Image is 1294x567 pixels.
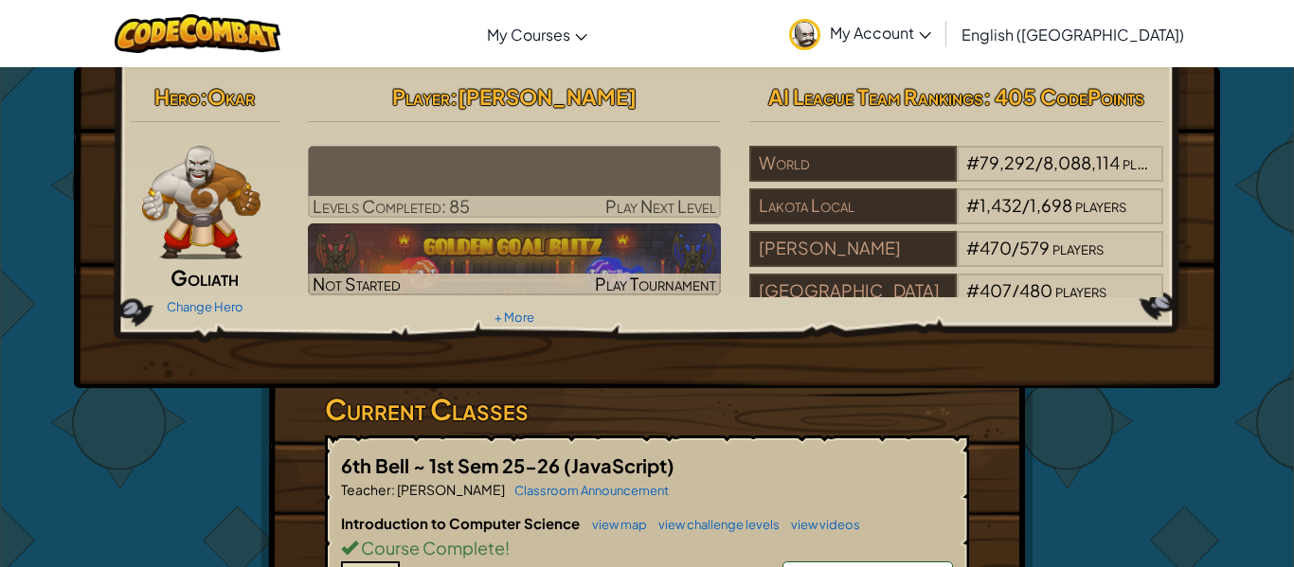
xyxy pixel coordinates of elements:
[450,83,458,110] span: :
[505,483,669,498] a: Classroom Announcement
[749,231,956,267] div: [PERSON_NAME]
[962,25,1184,44] span: English ([GEOGRAPHIC_DATA])
[313,195,470,217] span: Levels Completed: 85
[782,517,860,532] a: view videos
[605,195,716,217] span: Play Next Level
[1019,279,1052,301] span: 480
[313,273,401,294] span: Not Started
[830,23,931,43] span: My Account
[487,25,570,44] span: My Courses
[966,151,979,173] span: #
[505,537,510,558] span: !
[494,310,534,325] a: + More
[979,151,1035,173] span: 79,292
[749,146,956,182] div: World
[200,83,207,110] span: :
[595,273,716,294] span: Play Tournament
[395,481,505,498] span: [PERSON_NAME]
[358,537,505,558] span: Course Complete
[1075,194,1126,216] span: players
[952,9,1194,60] a: English ([GEOGRAPHIC_DATA])
[308,146,722,218] a: Play Next Level
[749,292,1163,313] a: [GEOGRAPHIC_DATA]#407/480players
[115,14,280,53] img: CodeCombat logo
[966,237,979,258] span: #
[1043,151,1120,173] span: 8,088,114
[966,194,979,216] span: #
[749,274,956,310] div: [GEOGRAPHIC_DATA]
[979,279,1012,301] span: 407
[780,4,941,63] a: My Account
[1055,279,1106,301] span: players
[1052,237,1104,258] span: players
[308,223,722,295] img: Golden Goal
[789,19,820,50] img: avatar
[477,9,597,60] a: My Courses
[391,481,395,498] span: :
[583,517,647,532] a: view map
[749,188,956,224] div: Lakota Local
[979,194,1022,216] span: 1,432
[768,83,983,110] span: AI League Team Rankings
[1012,279,1019,301] span: /
[171,264,239,291] span: Goliath
[341,481,391,498] span: Teacher
[341,453,564,477] span: 6th Bell ~ 1st Sem 25-26
[1030,194,1072,216] span: 1,698
[142,146,261,259] img: goliath-pose.png
[979,237,1012,258] span: 470
[749,206,1163,228] a: Lakota Local#1,432/1,698players
[341,514,583,532] span: Introduction to Computer Science
[1123,151,1174,173] span: players
[325,388,969,431] h3: Current Classes
[649,517,780,532] a: view challenge levels
[167,299,243,314] a: Change Hero
[966,279,979,301] span: #
[749,164,1163,186] a: World#79,292/8,088,114players
[749,249,1163,271] a: [PERSON_NAME]#470/579players
[1035,151,1043,173] span: /
[308,223,722,295] a: Not StartedPlay Tournament
[983,83,1144,110] span: : 405 CodePoints
[207,83,255,110] span: Okar
[392,83,450,110] span: Player
[564,453,674,477] span: (JavaScript)
[458,83,637,110] span: [PERSON_NAME]
[154,83,200,110] span: Hero
[1012,237,1019,258] span: /
[1022,194,1030,216] span: /
[1019,237,1050,258] span: 579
